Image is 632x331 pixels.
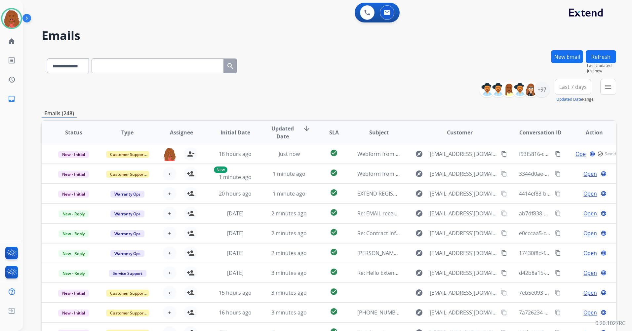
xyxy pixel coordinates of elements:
[58,191,89,198] span: New - Initial
[501,230,507,236] mat-icon: content_copy
[2,9,21,28] img: avatar
[430,289,497,297] span: [EMAIL_ADDRESS][DOMAIN_NAME]
[415,209,423,217] mat-icon: explore
[601,310,607,315] mat-icon: language
[271,289,307,296] span: 3 minutes ago
[168,170,171,178] span: +
[8,56,16,64] mat-icon: list_alt
[330,149,338,157] mat-icon: check_circle
[168,289,171,297] span: +
[519,210,619,217] span: ab7df838-beaa-44cc-b55b-a55bf243329c
[430,269,497,277] span: [EMAIL_ADDRESS][DOMAIN_NAME]
[357,230,419,237] span: Re: Contract Information
[601,191,607,197] mat-icon: language
[279,150,300,158] span: Just now
[42,29,616,42] h2: Emails
[501,250,507,256] mat-icon: content_copy
[601,171,607,177] mat-icon: language
[583,289,597,297] span: Open
[519,269,619,276] span: d42b8a15-8814-45c4-baf5-96be492ef030
[8,37,16,45] mat-icon: home
[556,96,594,102] span: Range
[357,210,508,217] span: Re: EMAIL received - 7a41837f-64a8-437e-853a-8543b1b8af81
[106,310,149,316] span: Customer Support
[58,310,89,316] span: New - Initial
[601,250,607,256] mat-icon: language
[219,289,252,296] span: 15 hours ago
[430,170,497,178] span: [EMAIL_ADDRESS][DOMAIN_NAME]
[534,82,550,97] div: +97
[415,249,423,257] mat-icon: explore
[330,308,338,315] mat-icon: check_circle
[187,289,195,297] mat-icon: person_add
[601,230,607,236] mat-icon: language
[583,170,597,178] span: Open
[187,229,195,237] mat-icon: person_add
[369,129,389,136] span: Subject
[604,83,612,91] mat-icon: menu
[59,230,89,237] span: New - Reply
[109,270,146,277] span: Service Support
[219,173,252,181] span: 1 minute ago
[168,209,171,217] span: +
[501,171,507,177] mat-icon: content_copy
[555,290,561,296] mat-icon: content_copy
[163,286,176,299] button: +
[271,230,307,237] span: 2 minutes ago
[556,97,582,102] button: Updated Date
[583,269,597,277] span: Open
[357,150,507,158] span: Webform from [EMAIL_ADDRESS][DOMAIN_NAME] on [DATE]
[415,269,423,277] mat-icon: explore
[110,210,144,217] span: Warranty Ops
[430,150,497,158] span: [EMAIL_ADDRESS][DOMAIN_NAME]
[587,63,616,68] span: Last Updated:
[59,250,89,257] span: New - Reply
[357,190,487,197] span: EXTEND REGISTRATION - [PERSON_NAME] 82I090647
[59,210,89,217] span: New - Reply
[227,230,244,237] span: [DATE]
[555,250,561,256] mat-icon: content_copy
[58,151,89,158] span: New - Initial
[163,167,176,180] button: +
[501,151,507,157] mat-icon: content_copy
[415,229,423,237] mat-icon: explore
[519,190,621,197] span: 4414ef83-b883-4677-bdc7-2a33d539540b
[519,150,617,158] span: f93f5816-ca25-4926-9b25-f8d26b8a1257
[271,210,307,217] span: 2 minutes ago
[605,151,616,157] span: Saved
[163,187,176,200] button: +
[168,309,171,316] span: +
[58,290,89,297] span: New - Initial
[163,147,176,161] img: agent-avatar
[271,249,307,257] span: 2 minutes ago
[168,229,171,237] span: +
[555,230,561,236] mat-icon: content_copy
[163,207,176,220] button: +
[42,109,77,118] p: Emails (248)
[583,229,597,237] span: Open
[187,190,195,198] mat-icon: person_add
[501,290,507,296] mat-icon: content_copy
[559,86,587,88] span: Last 7 days
[8,76,16,84] mat-icon: history
[110,230,144,237] span: Warranty Ops
[583,190,597,198] span: Open
[587,68,616,74] span: Just now
[303,125,311,132] mat-icon: arrow_downward
[170,129,193,136] span: Assignee
[415,150,423,158] mat-icon: explore
[58,171,89,178] span: New - Initial
[519,249,616,257] span: 17430f8d-faf1-4673-9c85-c41b3937738c
[163,306,176,319] button: +
[271,269,307,276] span: 3 minutes ago
[583,209,597,217] span: Open
[589,151,595,157] mat-icon: language
[330,169,338,177] mat-icon: check_circle
[330,248,338,256] mat-icon: check_circle
[415,289,423,297] mat-icon: explore
[519,129,562,136] span: Conversation ID
[555,79,591,95] button: Last 7 days
[601,210,607,216] mat-icon: language
[430,229,497,237] span: [EMAIL_ADDRESS][DOMAIN_NAME]
[583,249,597,257] span: Open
